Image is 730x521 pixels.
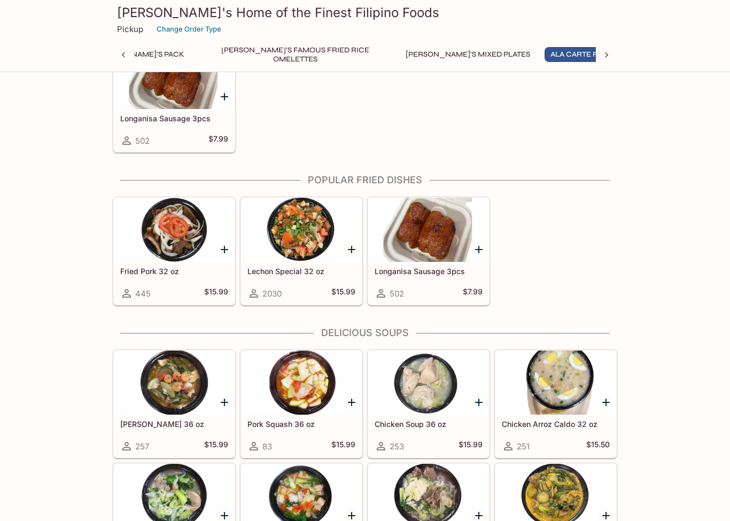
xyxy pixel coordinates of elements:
button: Add Longanisa Sausage 3pcs [218,90,231,103]
div: Lechon Special 32 oz [241,198,362,262]
a: Longanisa Sausage 3pcs502$7.99 [368,197,490,305]
button: Add Longanisa Sausage 3pcs [472,243,485,256]
div: Fried Pork 32 oz [114,198,235,262]
button: Add Lechon Special 32 oz [345,243,358,256]
span: 502 [135,136,150,146]
span: 2030 [262,289,282,299]
div: Pork Squash 36 oz [241,351,362,415]
h5: $15.99 [331,440,355,453]
div: Longanisa Sausage 3pcs [114,45,235,109]
button: Change Order Type [152,21,226,37]
p: Pickup [117,24,143,34]
span: 502 [390,289,404,299]
button: Add Pork Squash 36 oz [345,395,358,409]
h5: Longanisa Sausage 3pcs [120,114,228,123]
h5: Chicken Arroz Caldo 32 oz [502,419,610,429]
span: 257 [135,441,149,452]
h5: Lechon Special 32 oz [247,267,355,276]
div: Longanisa Sausage 3pcs [368,198,489,262]
button: [PERSON_NAME]'s Mixed Plates [400,47,536,62]
h5: $7.99 [463,287,483,300]
span: 83 [262,441,272,452]
h3: [PERSON_NAME]'s Home of the Finest Filipino Foods [117,4,613,21]
button: Add Chicken Soup 36 oz [472,395,485,409]
button: Ala Carte Favorite Filipino Dishes [545,47,696,62]
a: Chicken Soup 36 oz253$15.99 [368,350,490,458]
span: 251 [517,441,530,452]
h5: Pork Squash 36 oz [247,419,355,429]
button: [PERSON_NAME]'s Famous Fried Rice Omelettes [199,47,391,62]
button: [PERSON_NAME]'s Pack [86,47,190,62]
h5: $15.99 [331,287,355,300]
div: Chicken Arroz Caldo 32 oz [495,351,616,415]
span: 445 [135,289,151,299]
a: Longanisa Sausage 3pcs502$7.99 [113,44,235,152]
a: Fried Pork 32 oz445$15.99 [113,197,235,305]
h5: Fried Pork 32 oz [120,267,228,276]
a: Chicken Arroz Caldo 32 oz251$15.50 [495,350,617,458]
h5: $15.99 [204,440,228,453]
h5: $15.50 [586,440,610,453]
span: 253 [390,441,404,452]
h5: Longanisa Sausage 3pcs [375,267,483,276]
a: Lechon Special 32 oz2030$15.99 [240,197,362,305]
a: [PERSON_NAME] 36 oz257$15.99 [113,350,235,458]
h5: [PERSON_NAME] 36 oz [120,419,228,429]
button: Add Fried Pork 32 oz [218,243,231,256]
div: Chicken Soup 36 oz [368,351,489,415]
h4: Delicious Soups [113,327,617,339]
button: Add Chicken Arroz Caldo 32 oz [599,395,612,409]
div: Sari Sari 36 oz [114,351,235,415]
h4: Popular Fried Dishes [113,174,617,186]
h5: $7.99 [208,134,228,147]
h5: $15.99 [459,440,483,453]
a: Pork Squash 36 oz83$15.99 [240,350,362,458]
h5: $15.99 [204,287,228,300]
button: Add Sari Sari 36 oz [218,395,231,409]
h5: Chicken Soup 36 oz [375,419,483,429]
